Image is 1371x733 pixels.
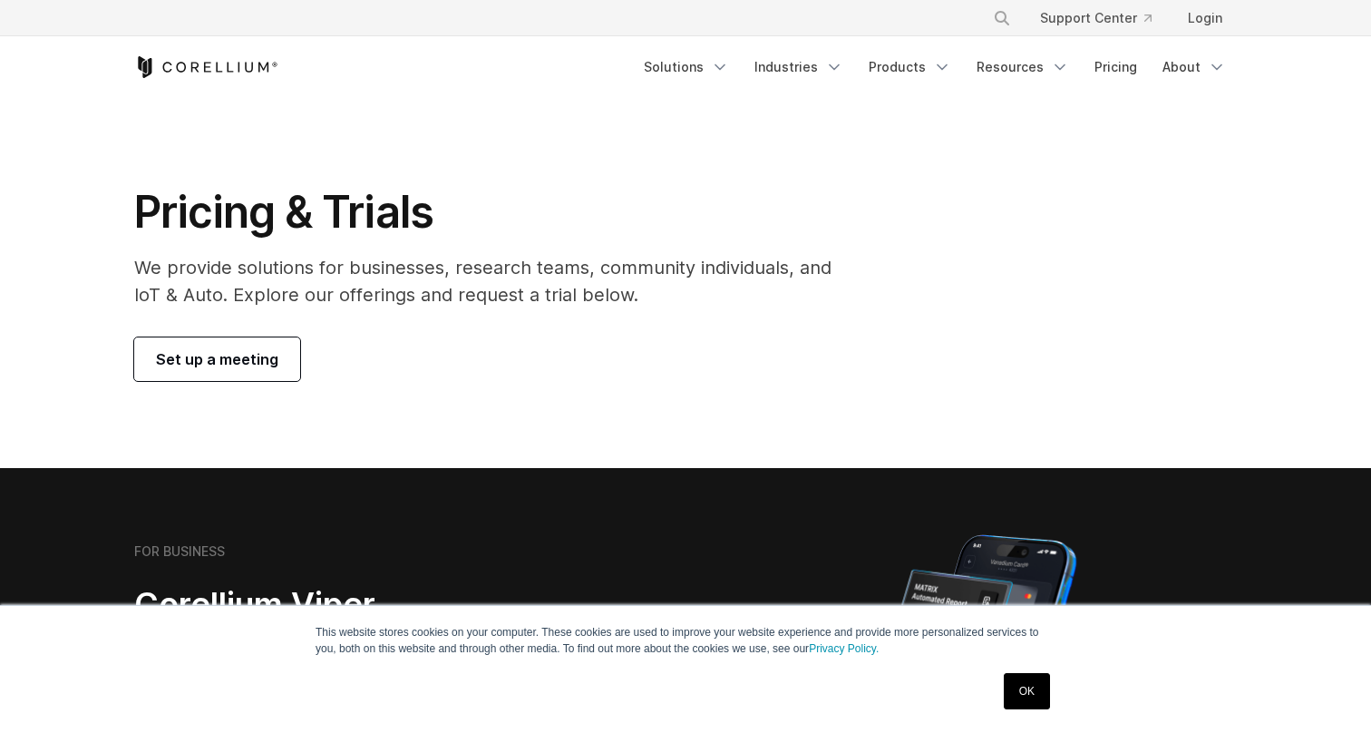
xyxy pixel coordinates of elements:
a: Resources [966,51,1080,83]
div: Navigation Menu [633,51,1237,83]
button: Search [986,2,1018,34]
a: Corellium Home [134,56,278,78]
p: This website stores cookies on your computer. These cookies are used to improve your website expe... [316,624,1055,657]
h2: Corellium Viper [134,584,598,625]
p: We provide solutions for businesses, research teams, community individuals, and IoT & Auto. Explo... [134,254,857,308]
a: Products [858,51,962,83]
span: Set up a meeting [156,348,278,370]
h6: FOR BUSINESS [134,543,225,560]
h1: Pricing & Trials [134,185,857,239]
a: Industries [744,51,854,83]
a: Set up a meeting [134,337,300,381]
a: Pricing [1084,51,1148,83]
a: OK [1004,673,1050,709]
a: Support Center [1026,2,1166,34]
a: Privacy Policy. [809,642,879,655]
a: About [1152,51,1237,83]
a: Solutions [633,51,740,83]
a: Login [1173,2,1237,34]
div: Navigation Menu [971,2,1237,34]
